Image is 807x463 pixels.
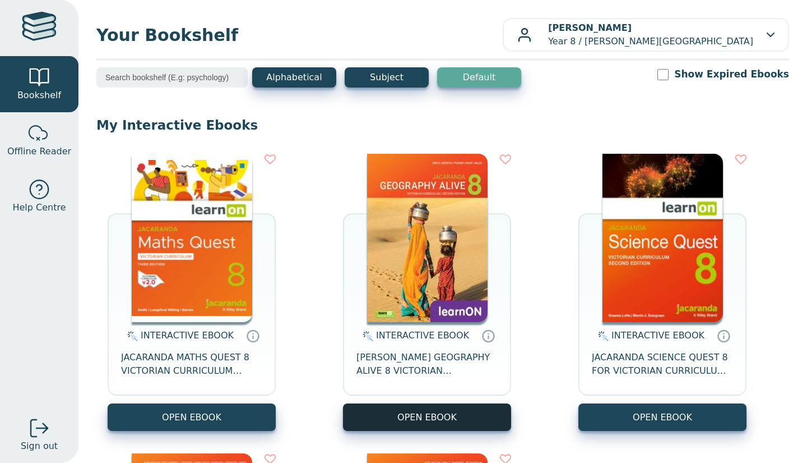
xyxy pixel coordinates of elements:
[12,201,66,214] span: Help Centre
[124,329,138,343] img: interactive.svg
[595,329,609,343] img: interactive.svg
[356,351,498,378] span: [PERSON_NAME] GEOGRAPHY ALIVE 8 VICTORIAN CURRICULUM LEARNON EBOOK 2E
[611,330,704,341] span: INTERACTIVE EBOOK
[578,404,746,431] button: OPEN EBOOK
[121,351,262,378] span: JACARANDA MATHS QUEST 8 VICTORIAN CURRICULUM LEARNON EBOOK 3E
[132,154,252,322] img: c004558a-e884-43ec-b87a-da9408141e80.jpg
[359,329,373,343] img: interactive.svg
[548,21,753,48] p: Year 8 / [PERSON_NAME][GEOGRAPHIC_DATA]
[602,154,723,322] img: fffb2005-5288-ea11-a992-0272d098c78b.png
[437,67,521,88] button: Default
[96,117,789,134] p: My Interactive Ebooks
[548,22,632,33] b: [PERSON_NAME]
[252,67,336,88] button: Alphabetical
[345,67,429,88] button: Subject
[717,329,730,342] a: Interactive eBooks are accessed online via the publisher’s portal. They contain interactive resou...
[376,330,469,341] span: INTERACTIVE EBOOK
[674,67,789,81] label: Show Expired Ebooks
[343,404,511,431] button: OPEN EBOOK
[21,439,58,453] span: Sign out
[141,330,234,341] span: INTERACTIVE EBOOK
[503,18,789,52] button: [PERSON_NAME]Year 8 / [PERSON_NAME][GEOGRAPHIC_DATA]
[96,67,248,88] input: Search bookshelf (E.g: psychology)
[367,154,488,322] img: 5407fe0c-7f91-e911-a97e-0272d098c78b.jpg
[246,329,259,342] a: Interactive eBooks are accessed online via the publisher’s portal. They contain interactive resou...
[7,145,71,158] span: Offline Reader
[96,22,503,48] span: Your Bookshelf
[481,329,495,342] a: Interactive eBooks are accessed online via the publisher’s portal. They contain interactive resou...
[17,89,61,102] span: Bookshelf
[108,404,276,431] button: OPEN EBOOK
[592,351,733,378] span: JACARANDA SCIENCE QUEST 8 FOR VICTORIAN CURRICULUM LEARNON 2E EBOOK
